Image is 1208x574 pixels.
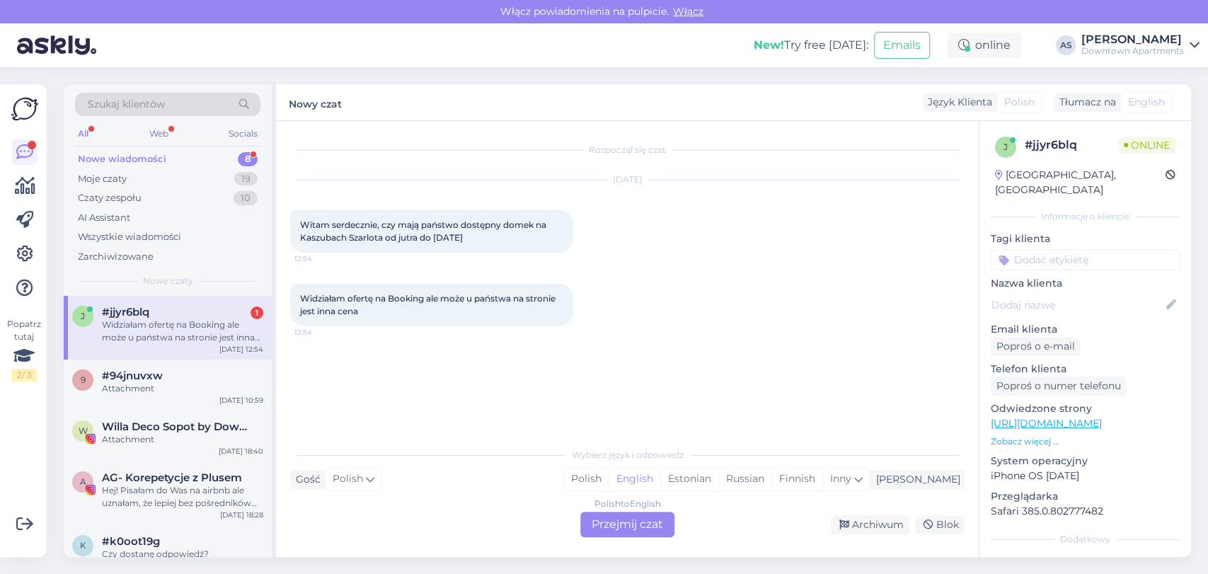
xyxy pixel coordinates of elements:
div: Wszystkie wiadomości [78,230,181,244]
div: Try free [DATE]: [754,37,868,54]
span: Szukaj klientów [88,97,165,112]
span: #k0oot19g [102,535,160,548]
div: Russian [718,469,771,490]
p: iPhone OS [DATE] [991,469,1180,483]
span: A [80,476,86,487]
div: Czy dostanę odpowiedź? [102,548,263,561]
div: [DATE] 10:59 [219,395,263,406]
div: Downtown Apartments [1081,45,1184,57]
div: [PERSON_NAME] [870,472,960,487]
span: Inny [830,472,851,485]
div: Poproś o numer telefonu [991,377,1127,396]
p: Zobacz więcej ... [991,435,1180,448]
div: All [75,125,91,143]
p: Telefon klienta [991,362,1180,377]
span: #jjyr6blq [102,306,149,318]
div: Popatrz tutaj [11,318,37,381]
div: Czaty zespołu [78,191,142,205]
div: Język Klienta [922,95,992,110]
div: Poproś o e-mail [991,337,1081,356]
div: Dodatkowy [991,533,1180,546]
div: Hej! Pisałam do Was na airbnb ale uznałam, że lepiej bez pośredników bo na stronie macie lepsze c... [102,484,263,510]
span: English [1128,95,1165,110]
div: [DATE] 12:54 [219,344,263,355]
div: 10 [234,191,258,205]
div: # jjyr6blq [1025,137,1118,154]
div: 19 [234,172,258,186]
div: Zarchiwizowane [78,250,154,264]
div: Przejmij czat [580,512,674,537]
input: Dodać etykietę [991,249,1180,270]
div: online [947,33,1022,58]
div: Nowe wiadomości [78,152,166,166]
div: [DATE] 18:28 [220,510,263,520]
span: Willa Deco Sopot by Downtown Apartments [102,420,249,433]
label: Nowy czat [289,93,342,112]
div: Archiwum [831,515,909,534]
span: 9 [81,374,86,385]
b: New! [754,38,784,52]
a: [URL][DOMAIN_NAME] [991,417,1102,430]
div: AI Assistant [78,211,130,225]
div: 1 [251,306,263,319]
div: Polish to English [594,498,661,510]
span: Nowe czaty [143,275,193,287]
div: Web [146,125,171,143]
div: [PERSON_NAME] [1081,34,1184,45]
div: [GEOGRAPHIC_DATA], [GEOGRAPHIC_DATA] [995,168,1166,197]
span: Online [1118,137,1175,153]
div: 8 [238,152,258,166]
span: Polish [333,471,363,487]
div: Tłumacz na [1054,95,1116,110]
p: Nazwa klienta [991,276,1180,291]
span: 12:54 [294,327,347,338]
div: 2 / 3 [11,369,37,381]
span: Witam serdecznie, czy mają państwo dostępny domek na Kaszubach Szarlota od jutra do [DATE] [300,219,548,243]
a: [PERSON_NAME]Downtown Apartments [1081,34,1200,57]
span: 12:54 [294,253,347,264]
p: Email klienta [991,322,1180,337]
span: Włącz [669,5,708,18]
div: English [609,469,660,490]
p: Notatki [991,554,1180,569]
p: Tagi klienta [991,231,1180,246]
span: AG- Korepetycje z Plusem [102,471,242,484]
button: Emails [874,32,930,59]
span: W [79,425,88,436]
span: Widziałam ofertę na Booking ale może u państwa na stronie jest inna cena [300,293,558,316]
p: Odwiedzone strony [991,401,1180,416]
p: Przeglądarka [991,489,1180,504]
span: j [81,311,85,321]
p: Safari 385.0.802777482 [991,504,1180,519]
div: Socials [226,125,260,143]
div: Informacje o kliencie [991,210,1180,223]
span: j [1003,142,1008,152]
img: Askly Logo [11,96,38,122]
p: System operacyjny [991,454,1180,469]
input: Dodaj nazwę [991,297,1163,313]
div: Polish [564,469,609,490]
div: Gość [290,472,321,487]
div: Attachment [102,433,263,446]
div: Estonian [660,469,718,490]
div: [DATE] [290,173,965,186]
span: k [80,540,86,551]
div: Blok [915,515,965,534]
div: Wybierz język i odpowiedz [290,449,965,461]
div: AS [1056,35,1076,55]
div: Attachment [102,382,263,395]
div: Widziałam ofertę na Booking ale może u państwa na stronie jest inna cena [102,318,263,344]
div: Finnish [771,469,822,490]
span: Polish [1004,95,1035,110]
div: Rozpoczął się czat [290,144,965,156]
div: [DATE] 18:40 [219,446,263,457]
div: Moje czaty [78,172,127,186]
span: #94jnuvxw [102,369,163,382]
